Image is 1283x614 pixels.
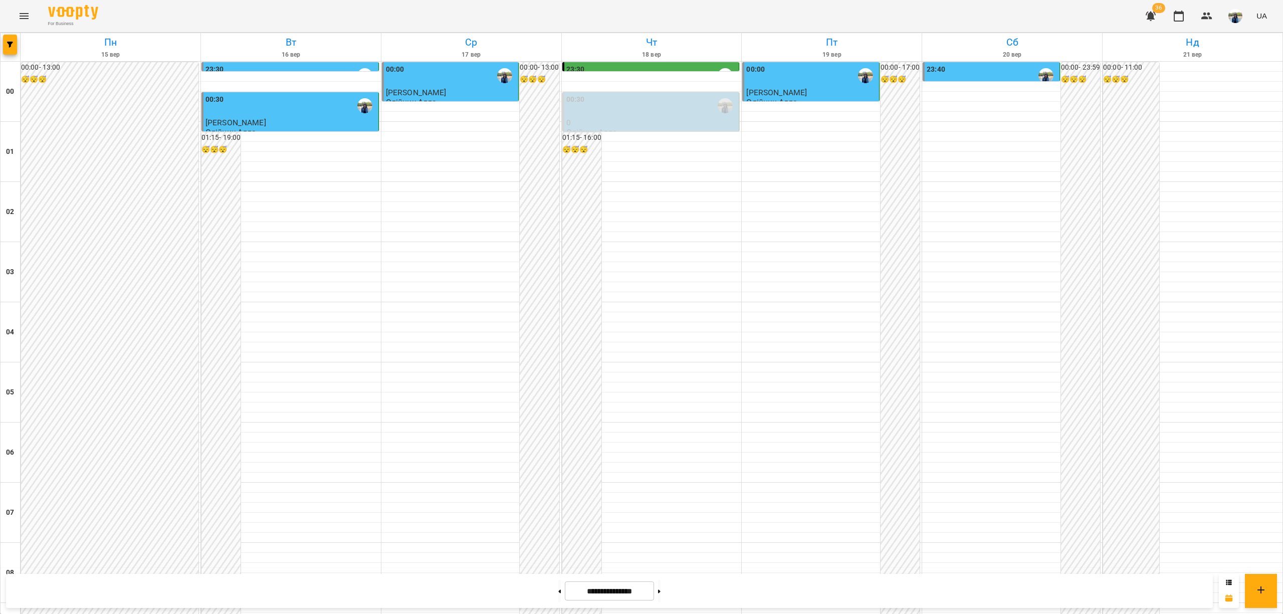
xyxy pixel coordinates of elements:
img: 79bf113477beb734b35379532aeced2e.jpg [1228,9,1242,23]
label: 23:30 [566,64,585,75]
h6: 😴😴😴 [1103,74,1159,85]
span: For Business [48,21,98,27]
h6: 15 вер [22,50,199,60]
label: 00:30 [566,94,585,105]
p: Олійник Алла [746,98,797,106]
p: 0 [566,118,737,127]
label: 00:00 [386,64,404,75]
h6: 😴😴😴 [21,74,198,85]
h6: 😴😴😴 [1061,74,1100,85]
h6: 03 [6,267,14,278]
h6: 😴😴😴 [562,144,601,155]
span: [PERSON_NAME] [746,88,807,97]
img: Олійник Алла [718,98,733,113]
h6: 05 [6,387,14,398]
h6: Пн [22,35,199,50]
h6: 00:00 - 11:00 [1103,62,1159,73]
h6: Чт [563,35,740,50]
label: 23:40 [927,64,945,75]
span: UA [1256,11,1267,21]
h6: 20 вер [924,50,1101,60]
h6: 00 [6,86,14,97]
p: Олійник Алла [566,128,617,136]
span: 36 [1152,3,1165,13]
h6: Нд [1104,35,1281,50]
h6: 01 [6,146,14,157]
h6: 😴😴😴 [201,144,241,155]
h6: 00:00 - 13:00 [21,62,198,73]
h6: 04 [6,327,14,338]
button: UA [1252,7,1271,25]
span: [PERSON_NAME] [205,118,266,127]
button: Menu [12,4,36,28]
img: Олійник Алла [718,68,733,83]
h6: 16 вер [202,50,379,60]
h6: 06 [6,447,14,458]
h6: 00:00 - 23:59 [1061,62,1100,73]
img: Олійник Алла [357,68,372,83]
img: Олійник Алла [497,68,512,83]
h6: Сб [924,35,1101,50]
h6: Пт [743,35,920,50]
img: Олійник Алла [1038,68,1053,83]
h6: 18 вер [563,50,740,60]
h6: Ср [383,35,560,50]
label: 00:30 [205,94,224,105]
h6: 08 [6,567,14,578]
h6: 😴😴😴 [881,74,920,85]
h6: 02 [6,207,14,218]
h6: 00:00 - 13:00 [520,62,559,73]
h6: 😴😴😴 [520,74,559,85]
h6: 19 вер [743,50,920,60]
h6: 01:15 - 16:00 [562,132,601,143]
p: Олійник Алла [205,128,257,136]
span: [PERSON_NAME] [386,88,447,97]
h6: 17 вер [383,50,560,60]
h6: 07 [6,507,14,518]
label: 23:30 [205,64,224,75]
h6: 01:15 - 19:00 [201,132,241,143]
h6: Вт [202,35,379,50]
img: Олійник Алла [858,68,873,83]
label: 00:00 [746,64,765,75]
h6: 00:00 - 17:00 [881,62,920,73]
p: Олійник Алла [386,98,437,106]
img: Voopty Logo [48,5,98,20]
h6: 21 вер [1104,50,1281,60]
img: Олійник Алла [357,98,372,113]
